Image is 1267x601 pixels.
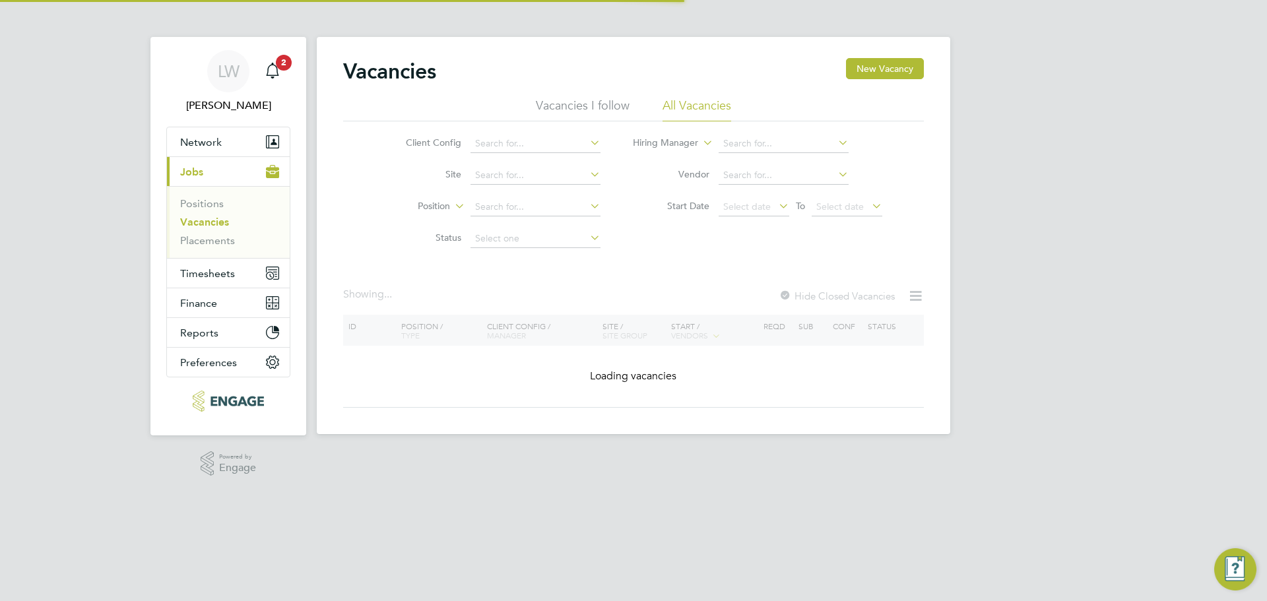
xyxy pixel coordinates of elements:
span: 2 [276,55,292,71]
input: Search for... [471,135,601,153]
h2: Vacancies [343,58,436,84]
a: Go to home page [166,391,290,412]
a: 2 [259,50,286,92]
label: Position [374,200,450,213]
img: xede-logo-retina.png [193,391,263,412]
label: Status [385,232,461,243]
span: LW [218,63,240,80]
span: Jobs [180,166,203,178]
li: All Vacancies [663,98,731,121]
span: To [792,197,809,214]
label: Hiring Manager [622,137,698,150]
span: Timesheets [180,267,235,280]
button: Timesheets [167,259,290,288]
button: Preferences [167,348,290,377]
button: Jobs [167,157,290,186]
input: Select one [471,230,601,248]
input: Search for... [719,135,849,153]
label: Client Config [385,137,461,148]
span: Network [180,136,222,148]
nav: Main navigation [150,37,306,435]
span: Select date [723,201,771,212]
label: Start Date [633,200,709,212]
label: Vendor [633,168,709,180]
label: Hide Closed Vacancies [779,290,895,302]
span: Reports [180,327,218,339]
input: Search for... [719,166,849,185]
span: Preferences [180,356,237,369]
div: Showing [343,288,395,301]
button: New Vacancy [846,58,924,79]
button: Engage Resource Center [1214,548,1256,590]
span: Louis Warner [166,98,290,113]
input: Search for... [471,198,601,216]
a: Positions [180,197,224,210]
span: Powered by [219,451,256,462]
a: LW[PERSON_NAME] [166,50,290,113]
a: Placements [180,234,235,247]
button: Finance [167,288,290,317]
div: Jobs [167,186,290,258]
label: Site [385,168,461,180]
span: Finance [180,297,217,309]
span: Engage [219,462,256,474]
input: Search for... [471,166,601,185]
button: Network [167,127,290,156]
span: Select date [816,201,864,212]
li: Vacancies I follow [536,98,630,121]
a: Vacancies [180,216,229,228]
button: Reports [167,318,290,347]
span: ... [384,288,392,301]
a: Powered byEngage [201,451,257,476]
